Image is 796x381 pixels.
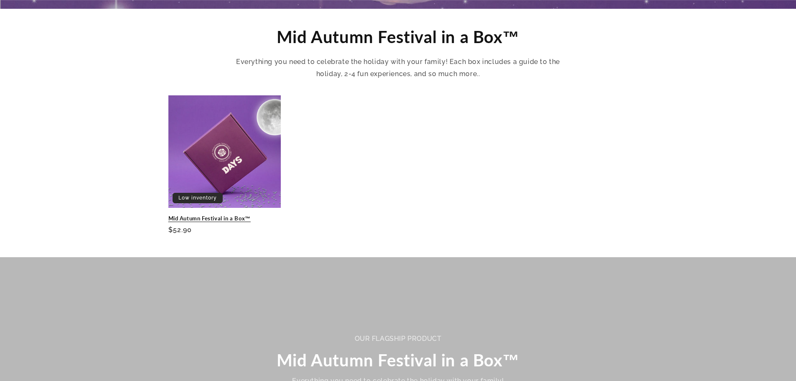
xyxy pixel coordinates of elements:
a: Mid Autumn Festival in a Box™ [168,215,281,222]
span: Mid Autumn Festival in a Box™ [277,27,519,47]
ul: Slider [168,95,628,242]
p: Everything you need to celebrate the holiday with your family! Each box includes a guide to the h... [235,56,561,80]
span: Mid Autumn Festival in a Box™ [277,350,519,370]
div: Our flagship product [277,333,519,345]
